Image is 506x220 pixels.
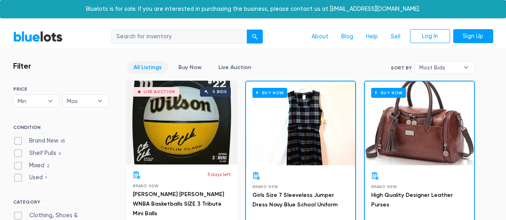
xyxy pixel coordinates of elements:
[391,64,412,71] label: Sort By
[419,61,459,73] span: Most Bids
[384,29,407,44] a: Sell
[13,173,50,182] label: Used
[371,184,397,189] span: Brand New
[365,81,474,165] a: Buy Now
[13,61,31,71] h3: Filter
[172,61,208,73] a: Buy Now
[67,95,93,107] span: Max
[126,81,237,165] a: Live Auction 0 bids
[58,139,68,145] span: 65
[43,175,50,182] span: 1
[133,184,159,188] span: Brand New
[13,125,109,133] h6: CONDITION
[13,31,63,42] a: BlueLots
[246,81,355,165] a: Buy Now
[13,137,68,145] label: Brand New
[92,95,108,107] b: ▾
[252,192,338,208] a: Girls Size 7 Sleeveless Jumper Dress Navy Blue School Uniform
[305,29,335,44] a: About
[371,192,453,208] a: High Quality Designer Leather Purses
[13,199,109,208] h6: CATEGORY
[212,61,258,73] a: Live Auction
[13,149,64,158] label: Shelf Pulls
[335,29,360,44] a: Blog
[127,61,168,73] a: All Listings
[144,90,175,94] div: Live Auction
[111,30,247,44] input: Search for inventory
[458,61,474,73] b: ▾
[212,90,227,94] div: 0 bids
[133,191,224,217] a: [PERSON_NAME] [PERSON_NAME] WNBA Basketballs SIZE 3 Tribute Mini Balls
[360,29,384,44] a: Help
[18,95,44,107] span: Min
[252,88,287,98] h6: Buy Now
[42,95,59,107] b: ▾
[371,88,406,98] h6: Buy Now
[453,29,493,44] a: Sign Up
[207,171,231,178] p: 3 days left
[410,29,450,44] a: Log In
[13,161,52,170] label: Mixed
[252,184,278,189] span: Brand New
[44,163,52,169] span: 2
[13,86,109,92] h6: PRICE
[56,151,64,157] span: 6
